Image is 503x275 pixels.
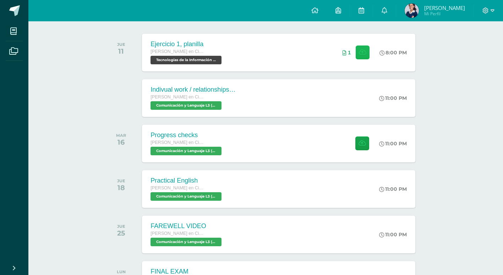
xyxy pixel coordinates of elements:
div: 25 [117,229,125,237]
img: e02daa564f9ae22352469c3b1ab1c877.png [405,4,419,18]
div: JUE [117,42,125,47]
div: 11:00 PM [379,231,407,238]
div: 18 [117,183,125,192]
span: 1 [348,50,351,55]
span: Comunicación y Lenguaje L3 (Inglés) 5 'B' [151,238,222,246]
div: Indivual work / relationships glossary [151,86,236,93]
span: [PERSON_NAME] en Ciencias y Letras [151,49,204,54]
div: Practical English [151,177,223,184]
span: [PERSON_NAME] en Ciencias y Letras [151,185,204,190]
div: JUE [117,178,125,183]
span: [PERSON_NAME] en Ciencias y Letras [151,95,204,99]
span: Comunicación y Lenguaje L3 (Inglés) 5 'B' [151,147,222,155]
div: Progress checks [151,131,223,139]
div: JUE [117,224,125,229]
span: Comunicación y Lenguaje L3 (Inglés) 5 'B' [151,101,222,110]
div: 8:00 PM [379,49,407,56]
span: [PERSON_NAME] en Ciencias y Letras [151,231,204,236]
div: Ejercicio 1, planilla [151,41,223,48]
div: 16 [116,138,126,146]
div: MAR [116,133,126,138]
span: [PERSON_NAME] en Ciencias y Letras [151,140,204,145]
div: 11:00 PM [379,186,407,192]
span: Tecnologías de la Información y la Comunicación 5 'B' [151,56,222,64]
span: Comunicación y Lenguaje L3 (Inglés) 5 'B' [151,192,222,201]
span: [PERSON_NAME] [424,4,465,11]
div: FAREWELL VIDEO [151,222,223,230]
div: 11:00 PM [379,140,407,147]
div: Archivos entregados [343,50,351,55]
div: 11:00 PM [379,95,407,101]
div: 11 [117,47,125,55]
div: LUN [117,269,126,274]
span: Mi Perfil [424,11,465,17]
